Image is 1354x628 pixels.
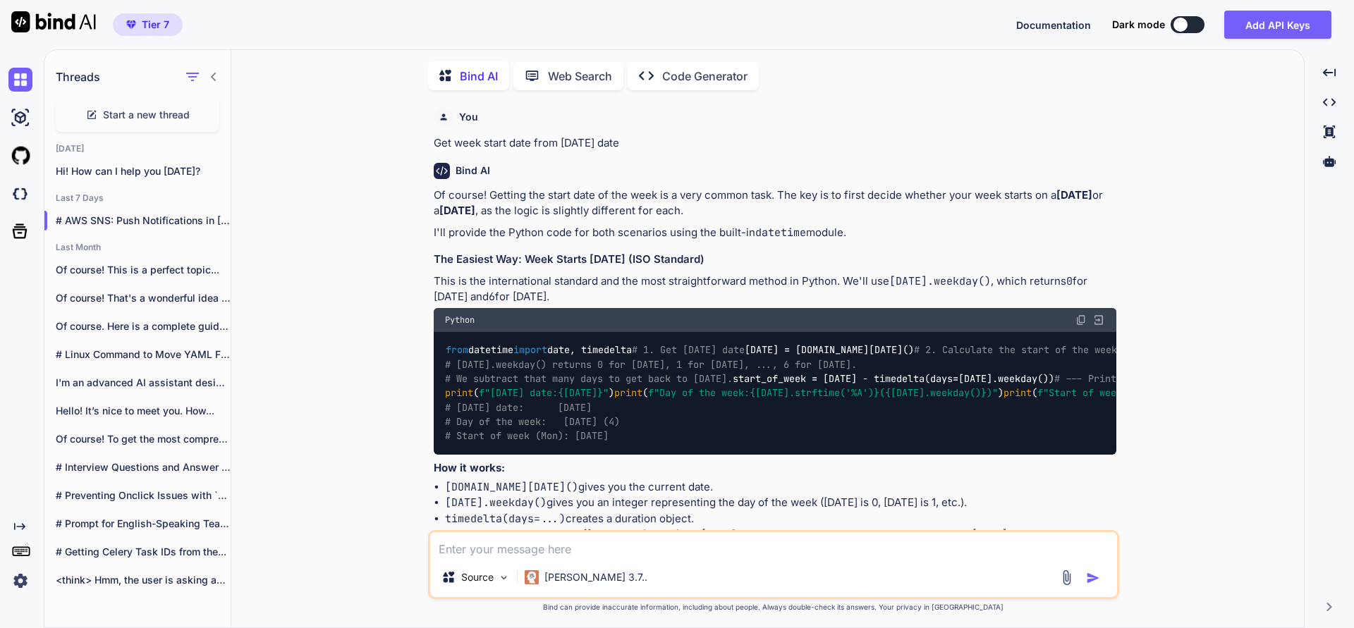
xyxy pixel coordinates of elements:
[56,517,231,531] p: # Prompt for English-Speaking Teacher LLM For...
[439,204,475,217] strong: [DATE]
[1059,569,1075,586] img: attachment
[44,192,231,204] h2: Last 7 Days
[489,290,495,304] code: 6
[434,187,1116,219] p: Of course! Getting the start date of the week is a very common task. The key is to first decide w...
[56,291,231,305] p: Of course! That's a wonderful idea for...
[8,182,32,206] img: darkCloudIdeIcon
[755,226,806,240] code: datetime
[445,480,578,494] code: [DOMAIN_NAME][DATE]()
[8,106,32,130] img: ai-studio
[434,225,1116,241] p: I'll provide the Python code for both scenarios using the built-in module.
[56,488,231,503] p: # Preventing Onclick Issues with `<a>` Tags...
[558,387,603,400] span: {[DATE]}
[1092,314,1105,326] img: Open in Browser
[537,527,594,541] code: weekday()
[8,68,32,92] img: chat
[142,18,169,32] span: Tier 7
[113,13,183,36] button: premiumTier 7
[56,545,231,559] p: # Getting Celery Task IDs from the...
[126,20,136,29] img: premium
[648,387,998,400] span: f"Day of the week: ( )"
[461,570,494,584] p: Source
[445,372,733,385] span: # We subtract that many days to get back to [DATE].
[56,263,231,277] p: Of course! This is a perfect topic...
[1016,19,1091,31] span: Documentation
[459,110,478,124] h6: You
[434,135,1116,152] p: Get week start date from [DATE] date
[544,570,647,584] p: [PERSON_NAME] 3.7..
[445,495,1116,511] li: gives you an integer representing the day of the week ([DATE] is 0, [DATE] is 1, etc.).
[498,572,510,584] img: Pick Models
[56,404,231,418] p: Hello! It’s nice to meet you. How...
[662,68,748,85] p: Code Generator
[445,387,473,400] span: print
[1086,571,1100,585] img: icon
[445,527,1116,543] li: By subtracting the number of days from [DATE] date, you always land back on the most recent [DATE].
[445,495,547,510] code: [DATE].weekday()
[434,252,1116,268] h3: The Easiest Way: Week Starts [DATE] (ISO Standard)
[445,314,475,326] span: Python
[460,68,498,85] p: Bind AI
[56,164,231,178] p: Hi! How can I help you [DATE]?
[56,319,231,333] p: Of course. Here is a complete guide...
[479,387,609,400] span: f"[DATE] date: "
[56,376,231,390] p: I'm an advanced AI assistant designed to...
[8,569,32,593] img: settings
[1066,274,1073,288] code: 0
[446,344,468,357] span: from
[445,512,566,526] code: timedelta(days=...)
[434,273,1116,305] p: This is the international standard and the most straightforward method in Python. We'll use , whi...
[44,143,231,154] h2: [DATE]
[44,242,231,253] h2: Last Month
[456,164,490,178] h6: Bind AI
[56,432,231,446] p: Of course! To get the most comprehensive...
[56,460,231,474] p: # Interview Questions and Answer Guidance ##...
[103,108,190,122] span: Start a new thread
[56,68,100,85] h1: Threads
[56,347,231,362] p: # Linux Command to Move YAML Files...
[8,144,32,168] img: githubLight
[56,573,231,587] p: <think> Hmm, the user is asking about...
[750,387,879,400] span: {[DATE].strftime( )}
[513,344,547,357] span: import
[914,344,1168,357] span: # 2. Calculate the start of the week ([DATE])
[614,387,642,400] span: print
[548,68,612,85] p: Web Search
[445,479,1116,495] li: gives you the current date.
[1037,387,1252,400] span: f"Start of week (Mon): "
[445,401,592,414] span: # [DATE] date: [DATE]
[1112,18,1165,32] span: Dark mode
[445,415,620,428] span: # Day of the week: [DATE] (4)
[11,11,96,32] img: Bind AI
[1004,387,1032,400] span: print
[525,570,539,584] img: Claude 3.7 Sonnet (Anthropic)
[889,274,991,288] code: [DATE].weekday()
[445,358,857,371] span: # [DATE].weekday() returns 0 for [DATE], 1 for [DATE], ..., 6 for [DATE].
[1056,188,1092,202] strong: [DATE]
[428,602,1119,612] p: Bind can provide inaccurate information, including about people. Always double-check its answers....
[632,344,745,357] span: # 1. Get [DATE] date
[885,387,987,400] span: {[DATE].weekday()}
[56,214,231,228] p: # AWS SNS: Push Notifications in [GEOGRAPHIC_DATA]...
[846,387,868,400] span: '%A'
[434,461,505,474] strong: How it works:
[445,511,1116,527] li: creates a duration object.
[1016,18,1091,32] button: Documentation
[1054,372,1207,385] span: # --- Print the results ---
[1224,11,1331,39] button: Add API Keys
[445,430,609,443] span: # Start of week (Mon): [DATE]
[1075,314,1087,326] img: copy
